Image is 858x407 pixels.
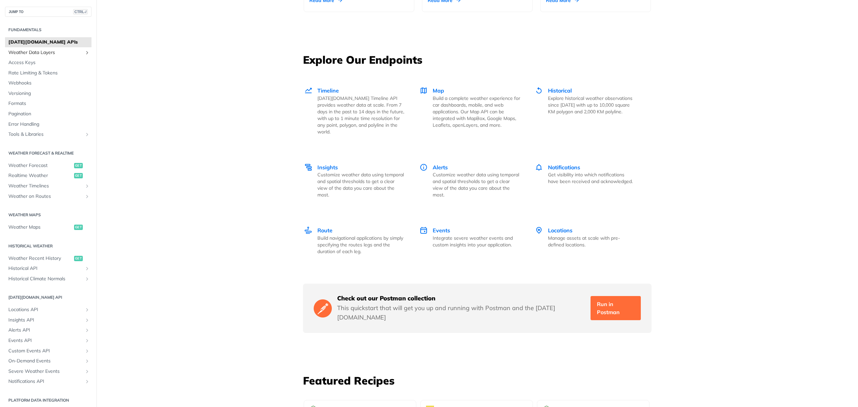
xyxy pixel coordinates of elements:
[8,224,72,231] span: Weather Maps
[84,358,90,364] button: Show subpages for On-Demand Events
[8,193,83,200] span: Weather on Routes
[5,376,91,387] a: Notifications APIShow subpages for Notifications API
[433,235,520,248] p: Integrate severe weather events and custom insights into your application.
[5,78,91,88] a: Webhooks
[8,348,83,354] span: Custom Events API
[5,171,91,181] a: Realtime Weatherget
[8,131,83,138] span: Tools & Libraries
[84,317,90,323] button: Show subpages for Insights API
[412,149,528,213] a: Alerts Alerts Customize weather data using temporal and spatial thresholds to get a clear view of...
[317,164,338,171] span: Insights
[5,161,91,171] a: Weather Forecastget
[5,37,91,47] a: [DATE][DOMAIN_NAME] APIs
[5,150,91,156] h2: Weather Forecast & realtime
[8,100,90,107] span: Formats
[5,274,91,284] a: Historical Climate NormalsShow subpages for Historical Climate Normals
[5,7,91,17] button: JUMP TOCTRL-/
[5,109,91,119] a: Pagination
[8,306,83,313] span: Locations API
[8,265,83,272] span: Historical API
[317,235,405,255] p: Build navigational applications by simply specifying the routes legs and the duration of each leg.
[5,325,91,335] a: Alerts APIShow subpages for Alerts API
[8,39,90,46] span: [DATE][DOMAIN_NAME] APIs
[412,72,528,149] a: Map Map Build a complete weather experience for car dashboards, mobile, and web applications. Our...
[84,338,90,343] button: Show subpages for Events API
[5,397,91,403] h2: Platform DATA integration
[84,50,90,55] button: Show subpages for Weather Data Layers
[317,95,405,135] p: [DATE][DOMAIN_NAME] Timeline API provides weather data at scale. From 7 days in the past to 14 da...
[8,80,90,86] span: Webhooks
[8,90,90,97] span: Versioning
[5,191,91,201] a: Weather on RoutesShow subpages for Weather on Routes
[8,121,90,128] span: Error Handling
[8,59,90,66] span: Access Keys
[8,327,83,334] span: Alerts API
[84,369,90,374] button: Show subpages for Severe Weather Events
[304,72,412,149] a: Timeline Timeline [DATE][DOMAIN_NAME] Timeline API provides weather data at scale. From 7 days in...
[84,348,90,354] button: Show subpages for Custom Events API
[317,87,339,94] span: Timeline
[5,58,91,68] a: Access Keys
[5,305,91,315] a: Locations APIShow subpages for Locations API
[5,336,91,346] a: Events APIShow subpages for Events API
[74,173,83,178] span: get
[548,164,580,171] span: Notifications
[84,307,90,312] button: Show subpages for Locations API
[433,164,448,171] span: Alerts
[8,317,83,324] span: Insights API
[8,378,83,385] span: Notifications API
[535,226,543,234] img: Locations
[303,52,652,67] h3: Explore Our Endpoints
[8,255,72,262] span: Weather Recent History
[84,379,90,384] button: Show subpages for Notifications API
[8,111,90,117] span: Pagination
[548,227,572,234] span: Locations
[84,328,90,333] button: Show subpages for Alerts API
[303,373,652,388] h3: Featured Recipes
[8,358,83,364] span: On-Demand Events
[535,86,543,95] img: Historical
[84,183,90,189] button: Show subpages for Weather Timelines
[548,235,635,248] p: Manage assets at scale with pre-defined locations.
[433,227,450,234] span: Events
[5,366,91,376] a: Severe Weather EventsShow subpages for Severe Weather Events
[8,276,83,282] span: Historical Climate Normals
[5,181,91,191] a: Weather TimelinesShow subpages for Weather Timelines
[5,356,91,366] a: On-Demand EventsShow subpages for On-Demand Events
[314,298,332,318] img: Postman Logo
[5,27,91,33] h2: Fundamentals
[5,253,91,264] a: Weather Recent Historyget
[84,266,90,271] button: Show subpages for Historical API
[548,95,635,115] p: Explore historical weather observations since [DATE] with up to 10,000 square KM polygon and 2,00...
[5,89,91,99] a: Versioning
[304,149,412,213] a: Insights Insights Customize weather data using temporal and spatial thresholds to get a clear vie...
[412,212,528,269] a: Events Events Integrate severe weather events and custom insights into your application.
[433,95,520,128] p: Build a complete weather experience for car dashboards, mobile, and web applications. Our Map API...
[84,276,90,282] button: Show subpages for Historical Climate Normals
[8,368,83,375] span: Severe Weather Events
[8,162,72,169] span: Weather Forecast
[74,256,83,261] span: get
[5,99,91,109] a: Formats
[5,346,91,356] a: Custom Events APIShow subpages for Custom Events API
[5,68,91,78] a: Rate Limiting & Tokens
[433,171,520,198] p: Customize weather data using temporal and spatial thresholds to get a clear view of the data you ...
[8,172,72,179] span: Realtime Weather
[74,163,83,168] span: get
[5,48,91,58] a: Weather Data LayersShow subpages for Weather Data Layers
[420,163,428,171] img: Alerts
[8,337,83,344] span: Events API
[5,315,91,325] a: Insights APIShow subpages for Insights API
[304,86,312,95] img: Timeline
[535,163,543,171] img: Notifications
[5,212,91,218] h2: Weather Maps
[8,70,90,76] span: Rate Limiting & Tokens
[337,303,585,322] p: This quickstart that will get you up and running with Postman and the [DATE][DOMAIN_NAME]
[304,163,312,171] img: Insights
[548,87,572,94] span: Historical
[528,212,643,269] a: Locations Locations Manage assets at scale with pre-defined locations.
[8,183,83,189] span: Weather Timelines
[304,212,412,269] a: Route Route Build navigational applications by simply specifying the routes legs and the duration...
[84,194,90,199] button: Show subpages for Weather on Routes
[5,264,91,274] a: Historical APIShow subpages for Historical API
